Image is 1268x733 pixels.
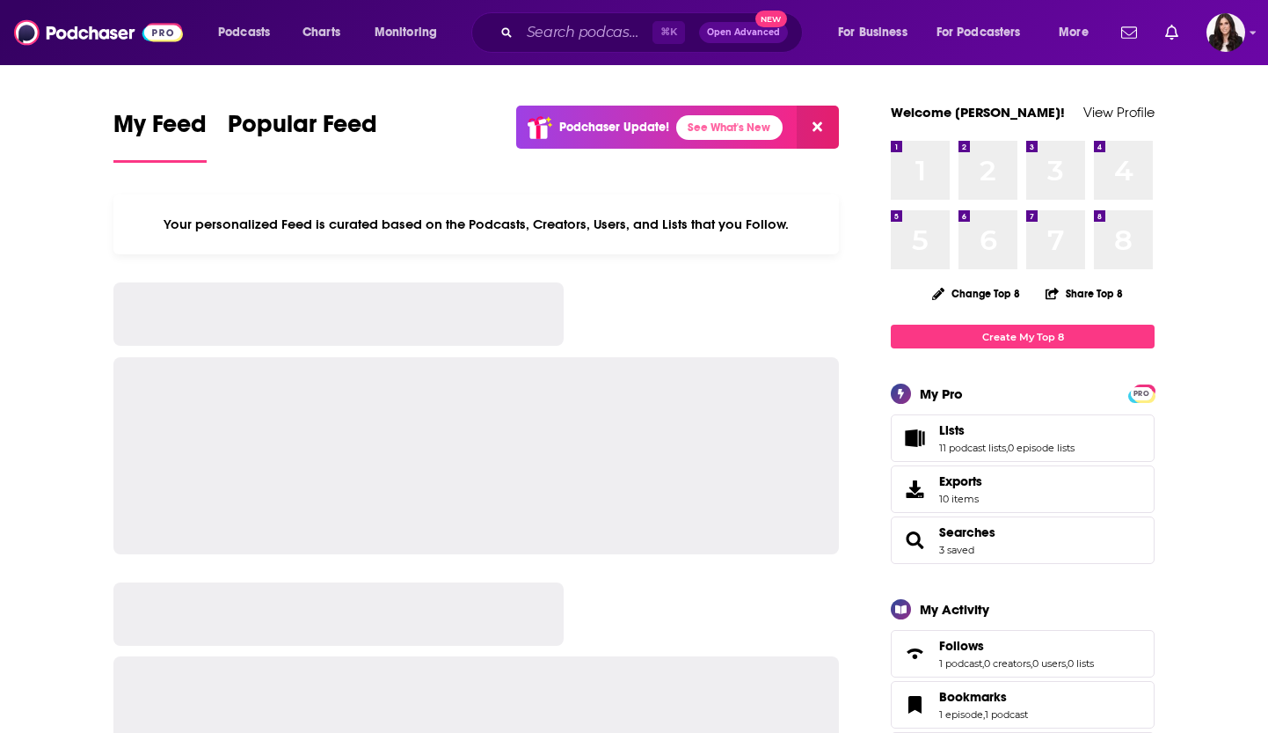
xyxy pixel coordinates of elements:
[939,689,1007,705] span: Bookmarks
[983,708,985,721] span: ,
[891,325,1155,348] a: Create My Top 8
[939,493,982,505] span: 10 items
[939,473,982,489] span: Exports
[1032,657,1066,670] a: 0 users
[939,442,1006,454] a: 11 podcast lists
[14,16,183,49] img: Podchaser - Follow, Share and Rate Podcasts
[891,681,1155,729] span: Bookmarks
[939,422,965,438] span: Lists
[1083,104,1155,121] a: View Profile
[375,20,437,45] span: Monitoring
[1131,387,1152,400] span: PRO
[1066,657,1068,670] span: ,
[838,20,907,45] span: For Business
[1031,657,1032,670] span: ,
[488,12,820,53] div: Search podcasts, credits, & more...
[939,544,974,556] a: 3 saved
[699,22,788,43] button: Open AdvancedNew
[826,18,929,47] button: open menu
[559,120,669,135] p: Podchaser Update!
[897,477,932,502] span: Exports
[113,194,839,254] div: Your personalized Feed is curated based on the Podcasts, Creators, Users, and Lists that you Follow.
[113,109,207,150] span: My Feed
[1046,18,1111,47] button: open menu
[939,638,1094,654] a: Follows
[1068,657,1094,670] a: 0 lists
[1206,13,1245,52] img: User Profile
[302,20,340,45] span: Charts
[707,28,780,37] span: Open Advanced
[1114,18,1144,48] a: Show notifications dropdown
[939,422,1075,438] a: Lists
[897,693,932,717] a: Bookmarks
[520,18,652,47] input: Search podcasts, credits, & more...
[755,11,787,27] span: New
[1008,442,1075,454] a: 0 episode lists
[1206,13,1245,52] span: Logged in as RebeccaShapiro
[939,524,995,540] a: Searches
[228,109,377,163] a: Popular Feed
[982,657,984,670] span: ,
[891,517,1155,564] span: Searches
[897,426,932,451] a: Lists
[891,104,1065,121] a: Welcome [PERSON_NAME]!
[362,18,460,47] button: open menu
[1158,18,1185,48] a: Show notifications dropdown
[1045,276,1124,311] button: Share Top 8
[228,109,377,150] span: Popular Feed
[891,465,1155,513] a: Exports
[939,657,982,670] a: 1 podcast
[891,630,1155,678] span: Follows
[1006,442,1008,454] span: ,
[206,18,293,47] button: open menu
[984,657,1031,670] a: 0 creators
[291,18,351,47] a: Charts
[1206,13,1245,52] button: Show profile menu
[1131,386,1152,399] a: PRO
[922,282,1031,304] button: Change Top 8
[218,20,270,45] span: Podcasts
[936,20,1021,45] span: For Podcasters
[985,708,1028,721] a: 1 podcast
[897,641,932,666] a: Follows
[939,708,983,721] a: 1 episode
[920,601,989,618] div: My Activity
[897,528,932,553] a: Searches
[939,638,984,654] span: Follows
[891,414,1155,462] span: Lists
[939,689,1028,705] a: Bookmarks
[1059,20,1089,45] span: More
[676,115,783,140] a: See What's New
[920,385,963,402] div: My Pro
[652,21,685,44] span: ⌘ K
[113,109,207,163] a: My Feed
[925,18,1046,47] button: open menu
